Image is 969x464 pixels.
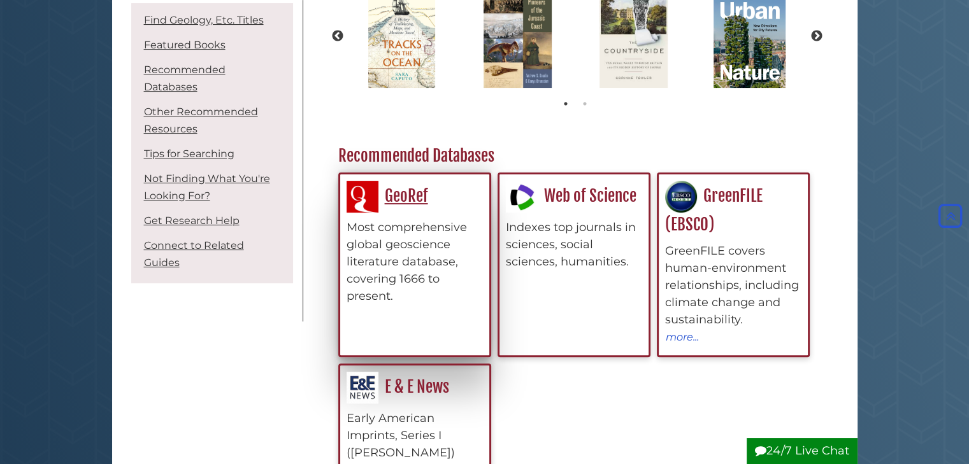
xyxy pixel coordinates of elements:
[506,219,642,271] div: Indexes top journals in sciences, social sciences, humanities.
[144,214,240,227] a: Get Research Help
[347,219,483,305] div: Most comprehensive global geoscience literature database, covering 1666 to present.
[665,328,700,345] button: more...
[144,64,226,93] a: Recommended Databases
[144,14,264,26] a: Find Geology, Etc. Titles
[332,146,819,166] h2: Recommended Databases
[665,243,801,328] div: GreenFILE covers human-environment relationships, including climate change and sustainability.
[506,186,636,206] a: Web of Science
[347,186,428,206] a: GeoRef
[144,239,244,269] a: Connect to Related Guides
[347,377,449,397] a: E & E News
[144,172,270,202] a: Not Finding What You're Looking For?
[810,30,823,43] button: Next
[144,148,234,160] a: Tips for Searching
[747,438,858,464] button: 24/7 Live Chat
[665,186,763,234] a: GreenFILE (EBSCO)
[559,97,572,110] button: 1 of 2
[935,209,966,223] a: Back to Top
[331,30,344,43] button: Previous
[144,106,258,135] a: Other Recommended Resources
[578,97,591,110] button: 2 of 2
[144,39,226,51] a: Featured Books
